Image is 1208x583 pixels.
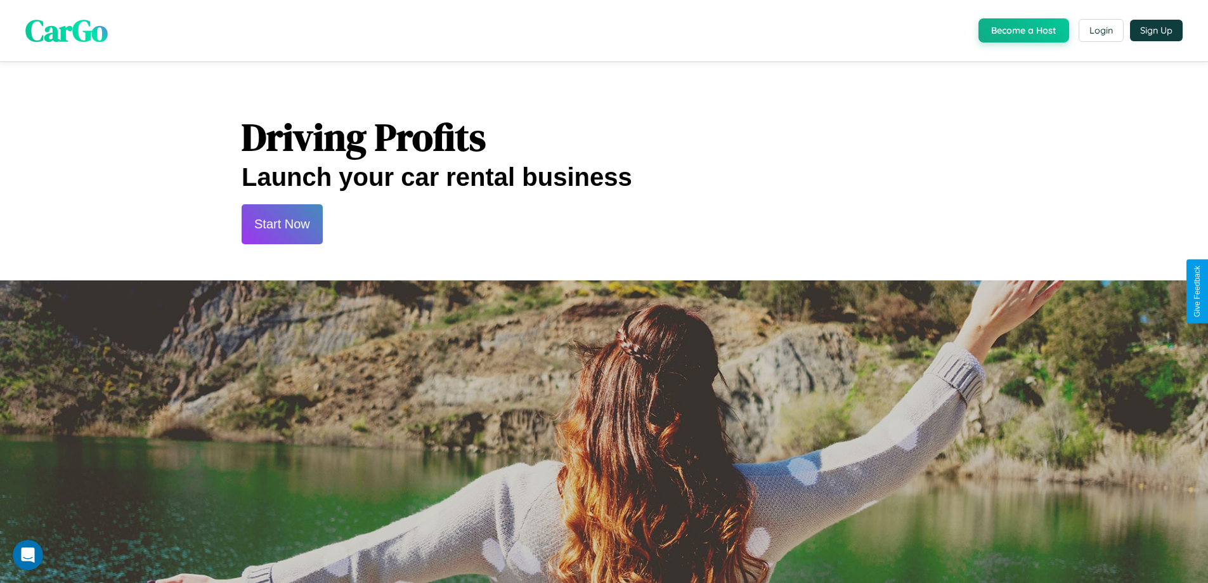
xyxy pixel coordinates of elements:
span: CarGo [25,10,108,51]
button: Start Now [242,204,323,244]
button: Login [1079,19,1124,42]
h1: Driving Profits [242,111,966,163]
iframe: Intercom live chat [13,540,43,570]
button: Sign Up [1130,20,1183,41]
h2: Launch your car rental business [242,163,966,192]
div: Give Feedback [1193,266,1202,317]
button: Become a Host [978,18,1069,43]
